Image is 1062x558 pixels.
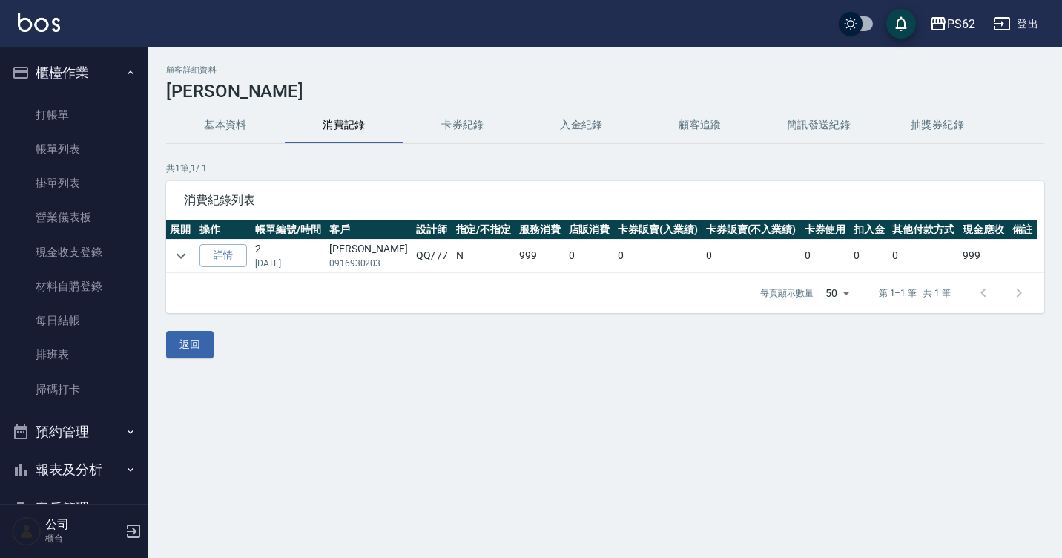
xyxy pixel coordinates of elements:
a: 詳情 [199,244,247,267]
th: 指定/不指定 [452,220,516,240]
th: 其他付款方式 [888,220,959,240]
td: 999 [959,240,1008,272]
th: 展開 [166,220,196,240]
button: 報表及分析 [6,450,142,489]
button: 基本資料 [166,108,285,143]
a: 排班表 [6,338,142,372]
a: 營業儀表板 [6,200,142,234]
button: 簡訊發送紀錄 [759,108,878,143]
h5: 公司 [45,517,121,532]
a: 每日結帳 [6,303,142,338]
td: 0 [565,240,614,272]
a: 材料自購登錄 [6,269,142,303]
img: Person [12,516,42,546]
p: 0916930203 [329,257,409,270]
button: save [886,9,916,39]
th: 卡券販賣(不入業績) [702,220,801,240]
button: 抽獎券紀錄 [878,108,997,143]
h3: [PERSON_NAME] [166,81,1044,102]
a: 打帳單 [6,98,142,132]
div: PS62 [947,15,975,33]
td: 0 [801,240,850,272]
th: 帳單編號/時間 [251,220,326,240]
button: 登出 [987,10,1044,38]
span: 消費紀錄列表 [184,193,1026,208]
th: 備註 [1009,220,1037,240]
p: 每頁顯示數量 [760,286,814,300]
p: [DATE] [255,257,322,270]
button: 客戶管理 [6,489,142,528]
th: 扣入金 [850,220,888,240]
td: 0 [614,240,702,272]
button: 預約管理 [6,413,142,451]
td: 0 [702,240,801,272]
button: 消費記錄 [285,108,403,143]
td: 0 [888,240,959,272]
td: 999 [515,240,564,272]
button: 入金紀錄 [522,108,641,143]
th: 卡券販賣(入業績) [614,220,702,240]
button: 返回 [166,331,214,358]
th: 客戶 [326,220,413,240]
button: PS62 [923,9,981,39]
td: 2 [251,240,326,272]
h2: 顧客詳細資料 [166,65,1044,75]
th: 操作 [196,220,251,240]
button: 櫃檯作業 [6,53,142,92]
td: N [452,240,516,272]
button: 顧客追蹤 [641,108,759,143]
th: 卡券使用 [801,220,850,240]
img: Logo [18,13,60,32]
a: 掛單列表 [6,166,142,200]
td: [PERSON_NAME] [326,240,413,272]
th: 店販消費 [565,220,614,240]
a: 掃碼打卡 [6,372,142,407]
p: 第 1–1 筆 共 1 筆 [879,286,951,300]
th: 服務消費 [515,220,564,240]
a: 現金收支登錄 [6,235,142,269]
p: 共 1 筆, 1 / 1 [166,162,1044,175]
td: QQ / /7 [412,240,452,272]
button: expand row [170,245,192,267]
a: 帳單列表 [6,132,142,166]
button: 卡券紀錄 [403,108,522,143]
th: 現金應收 [959,220,1008,240]
th: 設計師 [412,220,452,240]
td: 0 [850,240,888,272]
div: 50 [819,273,855,313]
p: 櫃台 [45,532,121,545]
